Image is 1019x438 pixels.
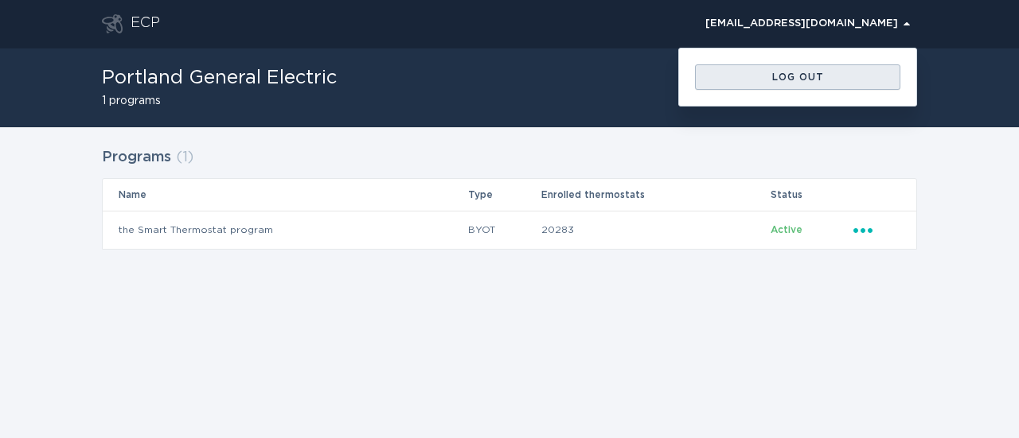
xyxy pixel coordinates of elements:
[131,14,160,33] div: ECP
[102,143,171,172] h2: Programs
[103,211,916,249] tr: 69282064c29149c9b48801c7f315a0d6
[102,14,123,33] button: Go to dashboard
[698,12,917,36] button: Open user account details
[103,179,916,211] tr: Table Headers
[771,225,802,235] span: Active
[102,68,337,87] h1: Portland General Electric
[103,211,467,249] td: the Smart Thermostat program
[695,64,900,90] button: Log out
[705,19,910,29] div: [EMAIL_ADDRESS][DOMAIN_NAME]
[103,179,467,211] th: Name
[467,211,541,249] td: BYOT
[467,179,541,211] th: Type
[102,95,337,107] h2: 1 programs
[853,221,900,238] div: Popover menu
[176,150,193,165] span: ( 1 )
[770,179,853,211] th: Status
[541,211,770,249] td: 20283
[541,179,770,211] th: Enrolled thermostats
[703,72,892,82] div: Log out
